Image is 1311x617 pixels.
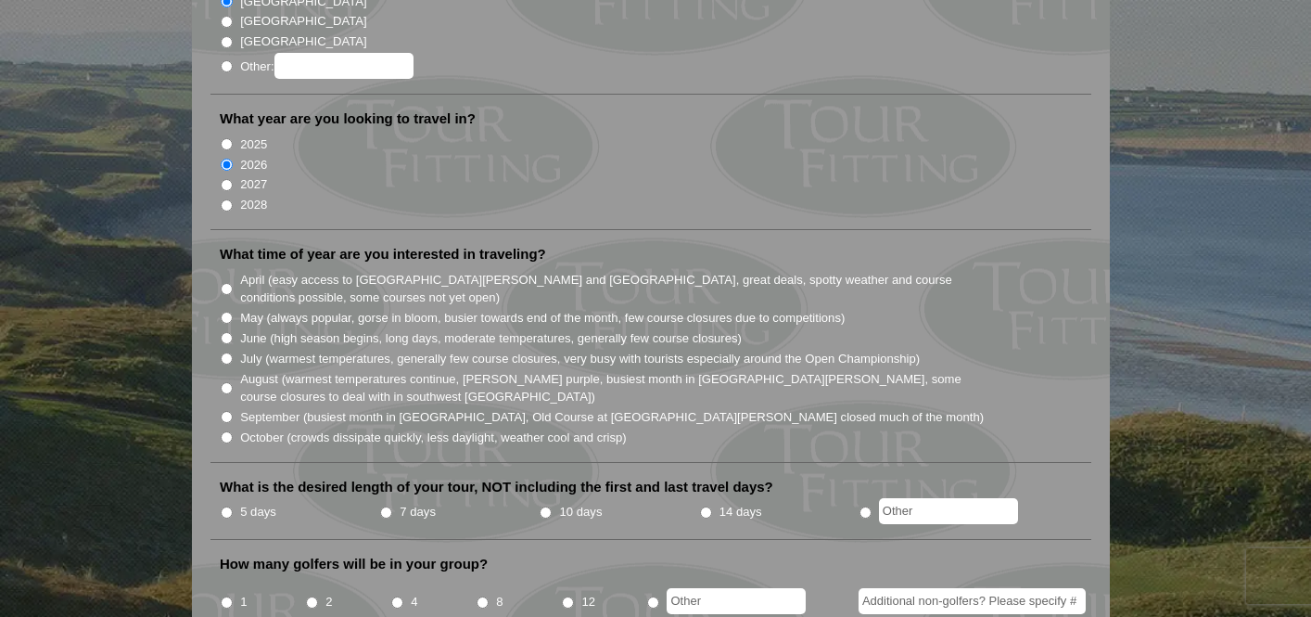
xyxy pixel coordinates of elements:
[240,503,276,521] label: 5 days
[240,175,267,194] label: 2027
[240,32,366,51] label: [GEOGRAPHIC_DATA]
[220,555,488,573] label: How many golfers will be in your group?
[220,478,773,496] label: What is the desired length of your tour, NOT including the first and last travel days?
[240,271,986,307] label: April (easy access to [GEOGRAPHIC_DATA][PERSON_NAME] and [GEOGRAPHIC_DATA], great deals, spotty w...
[719,503,762,521] label: 14 days
[240,350,920,368] label: July (warmest temperatures, generally few course closures, very busy with tourists especially aro...
[325,593,332,611] label: 2
[274,53,414,79] input: Other:
[240,370,986,406] label: August (warmest temperatures continue, [PERSON_NAME] purple, busiest month in [GEOGRAPHIC_DATA][P...
[240,593,247,611] label: 1
[240,12,366,31] label: [GEOGRAPHIC_DATA]
[240,309,845,328] label: May (always popular, gorse in bloom, busier towards end of the month, few course closures due to ...
[220,109,476,128] label: What year are you looking to travel in?
[667,588,806,614] input: Other
[240,408,984,427] label: September (busiest month in [GEOGRAPHIC_DATA], Old Course at [GEOGRAPHIC_DATA][PERSON_NAME] close...
[240,329,742,348] label: June (high season begins, long days, moderate temperatures, generally few course closures)
[220,245,546,264] label: What time of year are you interested in traveling?
[859,588,1086,614] input: Additional non-golfers? Please specify #
[560,503,603,521] label: 10 days
[240,429,627,447] label: October (crowds dissipate quickly, less daylight, weather cool and crisp)
[240,196,267,214] label: 2028
[400,503,436,521] label: 7 days
[411,593,417,611] label: 4
[240,156,267,174] label: 2026
[581,593,595,611] label: 12
[240,135,267,154] label: 2025
[879,498,1018,524] input: Other
[496,593,503,611] label: 8
[240,53,413,79] label: Other:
